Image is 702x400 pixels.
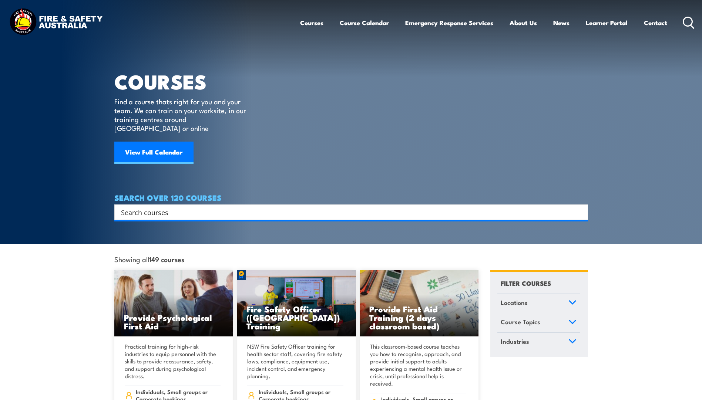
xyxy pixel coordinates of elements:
h3: Provide First Aid Training (2 days classroom based) [369,305,469,330]
img: Mental Health First Aid Training Course from Fire & Safety Australia [114,270,234,337]
img: Mental Health First Aid Training (Standard) – Classroom [360,270,479,337]
a: Provide Psychological First Aid [114,270,234,337]
a: Courses [300,13,323,33]
a: Emergency Response Services [405,13,493,33]
span: Showing all [114,255,184,263]
img: Fire Safety Advisor [237,270,356,337]
a: News [553,13,570,33]
input: Search input [121,207,572,218]
a: Course Calendar [340,13,389,33]
a: Learner Portal [586,13,628,33]
p: Practical training for high-risk industries to equip personnel with the skills to provide reassur... [125,343,221,380]
a: Fire Safety Officer ([GEOGRAPHIC_DATA]) Training [237,270,356,337]
h3: Provide Psychological First Aid [124,313,224,330]
p: Find a course thats right for you and your team. We can train on your worksite, in our training c... [114,97,249,132]
span: Industries [501,336,529,346]
a: About Us [510,13,537,33]
a: Provide First Aid Training (2 days classroom based) [360,270,479,337]
span: Locations [501,298,528,308]
p: This classroom-based course teaches you how to recognise, approach, and provide initial support t... [370,343,466,387]
strong: 149 courses [149,254,184,264]
span: Course Topics [501,317,540,327]
h1: COURSES [114,72,257,90]
form: Search form [122,207,573,217]
h3: Fire Safety Officer ([GEOGRAPHIC_DATA]) Training [246,305,346,330]
h4: FILTER COURSES [501,278,551,288]
a: Locations [497,294,580,313]
a: Industries [497,333,580,352]
p: NSW Fire Safety Officer training for health sector staff, covering fire safety laws, compliance, ... [247,343,343,380]
h4: SEARCH OVER 120 COURSES [114,193,588,201]
button: Search magnifier button [575,207,585,217]
a: Course Topics [497,313,580,332]
a: Contact [644,13,667,33]
a: View Full Calendar [114,142,194,164]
